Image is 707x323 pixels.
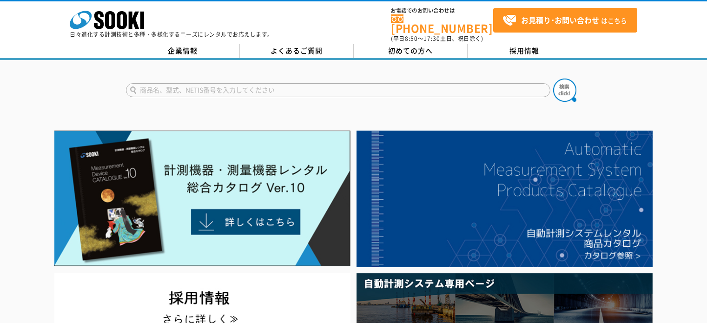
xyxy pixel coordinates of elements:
[54,131,350,266] img: Catalog Ver10
[240,44,354,58] a: よくあるご質問
[126,44,240,58] a: 企業情報
[493,8,637,33] a: お見積り･お問い合わせはこちら
[521,14,599,26] strong: お見積り･お問い合わせ
[391,14,493,33] a: [PHONE_NUMBER]
[357,131,653,267] img: 自動計測システムカタログ
[468,44,581,58] a: 採用情報
[70,32,273,37] p: 日々進化する計測技術と多種・多様化するニーズにレンタルでお応えします。
[388,46,433,56] span: 初めての方へ
[126,83,550,97] input: 商品名、型式、NETIS番号を入力してください
[391,34,483,43] span: (平日 ～ 土日、祝日除く)
[405,34,418,43] span: 8:50
[423,34,440,43] span: 17:30
[502,13,627,27] span: はこちら
[354,44,468,58] a: 初めての方へ
[553,79,576,102] img: btn_search.png
[391,8,493,13] span: お電話でのお問い合わせは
